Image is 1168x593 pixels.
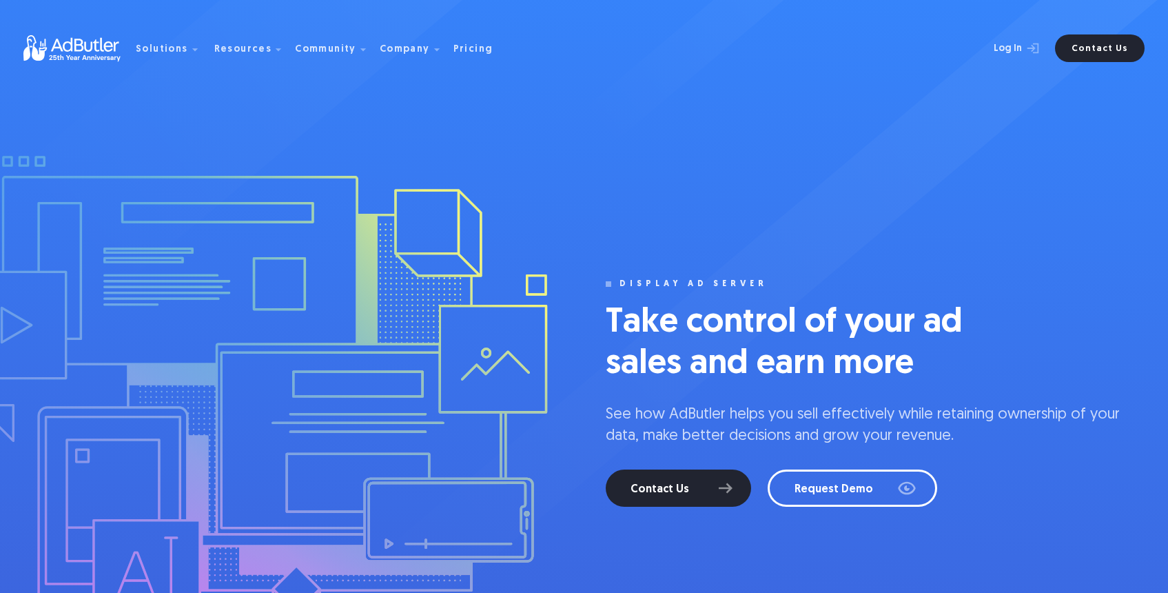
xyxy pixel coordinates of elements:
p: See how AdButler helps you sell effectively while retaining ownership of your data, make better d... [606,405,1127,448]
h1: Take control of your ad sales and earn more [606,303,1019,385]
a: Contact Us [1055,34,1145,62]
div: Community [295,45,356,54]
a: Log In [957,34,1047,62]
div: display ad server [619,279,768,289]
div: Company [380,45,430,54]
a: Contact Us [606,470,751,507]
div: Pricing [453,45,493,54]
div: Solutions [136,45,188,54]
a: Request Demo [768,470,937,507]
a: Pricing [453,42,504,54]
div: Resources [214,45,272,54]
